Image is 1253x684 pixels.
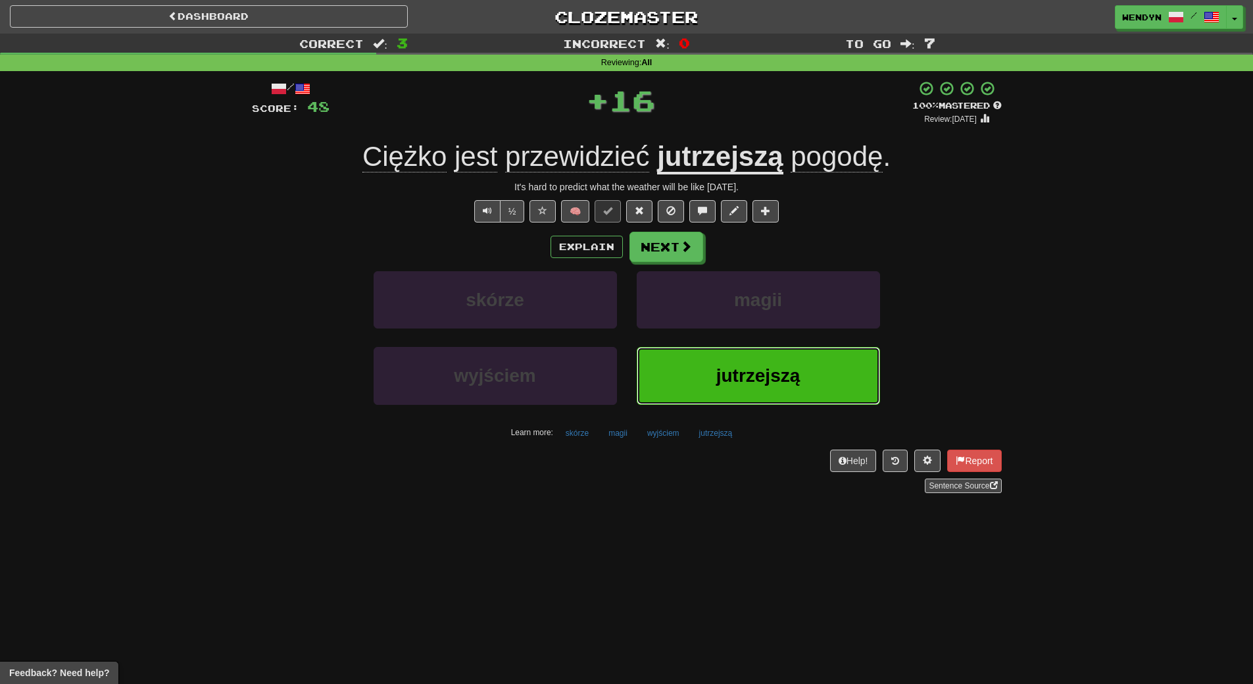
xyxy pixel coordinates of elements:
[586,80,609,120] span: +
[500,200,525,223] button: ½
[1122,11,1162,23] span: WendyN
[716,365,800,386] span: jutrzejszą
[791,141,883,172] span: pogodę
[9,666,109,679] span: Open feedback widget
[689,200,716,223] button: Discuss sentence (alt+u)
[561,200,589,223] button: 🧠
[252,180,1002,194] div: It's hard to predict what the weather will be like [DATE].
[657,141,783,174] u: jutrzejszą
[299,37,364,50] span: Correct
[924,35,935,51] span: 7
[783,141,891,172] span: .
[466,290,524,310] span: skórze
[637,347,880,404] button: jutrzejszą
[752,200,779,223] button: Add to collection (alt+a)
[595,200,621,223] button: Set this sentence to 100% Mastered (alt+m)
[734,290,782,310] span: magii
[454,365,536,386] span: wyjściem
[626,200,652,223] button: Reset to 0% Mastered (alt+r)
[374,271,617,329] button: skórze
[397,35,408,51] span: 3
[925,479,1001,493] a: Sentence Source
[845,37,891,50] span: To go
[637,271,880,329] button: magii
[912,100,939,111] span: 100 %
[721,200,747,223] button: Edit sentence (alt+d)
[455,141,497,172] span: jest
[947,450,1001,472] button: Report
[629,232,703,262] button: Next
[374,347,617,404] button: wyjściem
[558,423,596,443] button: skórze
[640,423,687,443] button: wyjściem
[912,100,1002,112] div: Mastered
[641,58,652,67] strong: All
[609,84,655,117] span: 16
[1191,11,1197,20] span: /
[472,200,525,223] div: Text-to-speech controls
[474,200,501,223] button: Play sentence audio (ctl+space)
[529,200,556,223] button: Favorite sentence (alt+f)
[362,141,447,172] span: Ciężko
[505,141,649,172] span: przewidzieć
[601,423,635,443] button: magii
[900,38,915,49] span: :
[428,5,825,28] a: Clozemaster
[679,35,690,51] span: 0
[551,236,623,258] button: Explain
[10,5,408,28] a: Dashboard
[655,38,670,49] span: :
[830,450,877,472] button: Help!
[658,200,684,223] button: Ignore sentence (alt+i)
[252,80,330,97] div: /
[883,450,908,472] button: Round history (alt+y)
[563,37,646,50] span: Incorrect
[373,38,387,49] span: :
[692,423,740,443] button: jutrzejszą
[307,98,330,115] span: 48
[924,115,977,124] small: Review: [DATE]
[252,103,299,114] span: Score:
[511,428,553,437] small: Learn more:
[1115,5,1227,29] a: WendyN /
